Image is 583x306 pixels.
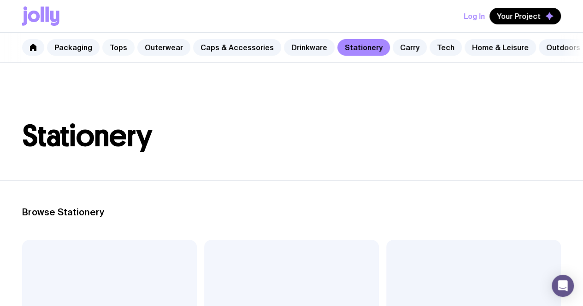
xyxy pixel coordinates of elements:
[464,8,485,24] button: Log In
[22,121,561,151] h1: Stationery
[137,39,190,56] a: Outerwear
[497,12,541,21] span: Your Project
[489,8,561,24] button: Your Project
[47,39,100,56] a: Packaging
[22,207,561,218] h2: Browse Stationery
[393,39,427,56] a: Carry
[102,39,135,56] a: Tops
[552,275,574,297] div: Open Intercom Messenger
[193,39,281,56] a: Caps & Accessories
[284,39,335,56] a: Drinkware
[465,39,536,56] a: Home & Leisure
[430,39,462,56] a: Tech
[337,39,390,56] a: Stationery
